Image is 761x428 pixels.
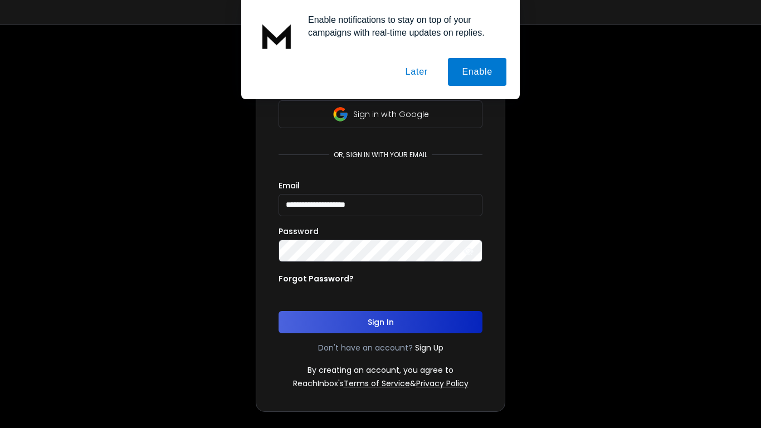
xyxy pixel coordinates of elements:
[279,227,319,235] label: Password
[279,100,482,128] button: Sign in with Google
[448,58,506,86] button: Enable
[255,13,299,58] img: notification icon
[344,378,410,389] a: Terms of Service
[415,342,443,353] a: Sign Up
[279,311,482,333] button: Sign In
[308,364,453,376] p: By creating an account, you agree to
[416,378,469,389] a: Privacy Policy
[293,378,469,389] p: ReachInbox's &
[299,13,506,39] div: Enable notifications to stay on top of your campaigns with real-time updates on replies.
[318,342,413,353] p: Don't have an account?
[329,150,432,159] p: or, sign in with your email
[391,58,441,86] button: Later
[279,273,354,284] p: Forgot Password?
[279,182,300,189] label: Email
[353,109,429,120] p: Sign in with Google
